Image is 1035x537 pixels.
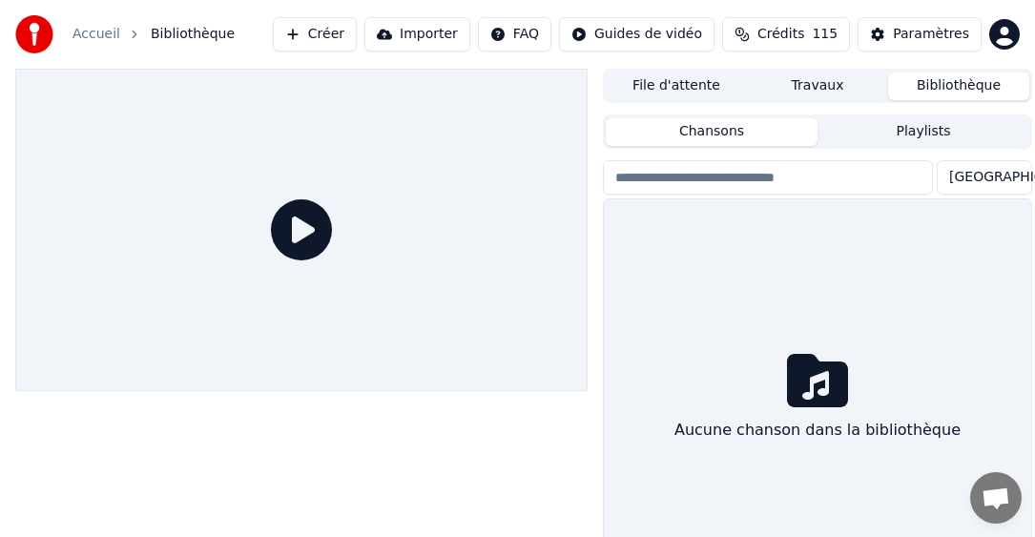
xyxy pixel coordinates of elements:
[478,17,551,52] button: FAQ
[757,25,804,44] span: Crédits
[970,472,1022,524] a: Ouvrir le chat
[818,118,1029,146] button: Playlists
[559,17,714,52] button: Guides de vidéo
[893,25,969,44] div: Paramètres
[722,17,850,52] button: Crédits115
[606,118,818,146] button: Chansons
[747,72,888,100] button: Travaux
[15,15,53,53] img: youka
[858,17,982,52] button: Paramètres
[72,25,235,44] nav: breadcrumb
[151,25,235,44] span: Bibliothèque
[812,25,838,44] span: 115
[273,17,357,52] button: Créer
[667,411,968,449] div: Aucune chanson dans la bibliothèque
[364,17,470,52] button: Importer
[72,25,120,44] a: Accueil
[888,72,1029,100] button: Bibliothèque
[606,72,747,100] button: File d'attente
